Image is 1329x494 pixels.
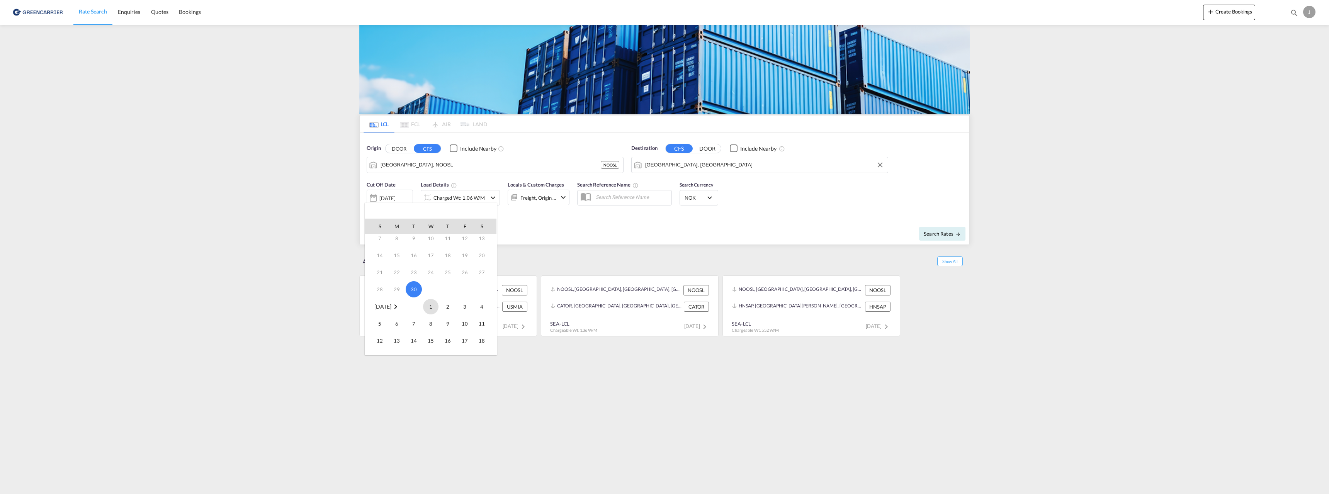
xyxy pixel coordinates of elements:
[474,299,489,314] span: 4
[422,219,439,234] th: W
[456,230,473,247] td: Friday September 12 2025
[473,230,496,247] td: Saturday September 13 2025
[406,333,421,348] span: 14
[457,316,472,331] span: 10
[365,219,496,355] md-calendar: Calendar
[440,299,455,314] span: 2
[422,315,439,332] td: Wednesday October 8 2025
[440,350,455,365] span: 23
[473,264,496,281] td: Saturday September 27 2025
[440,333,455,348] span: 16
[365,349,388,366] td: Sunday October 19 2025
[365,332,388,349] td: Sunday October 12 2025
[474,350,489,365] span: 25
[473,332,496,349] td: Saturday October 18 2025
[405,349,422,366] td: Tuesday October 21 2025
[365,315,388,332] td: Sunday October 5 2025
[457,350,472,365] span: 24
[389,316,404,331] span: 6
[405,332,422,349] td: Tuesday October 14 2025
[365,298,422,316] td: October 2025
[406,316,421,331] span: 7
[422,264,439,281] td: Wednesday September 24 2025
[388,332,405,349] td: Monday October 13 2025
[405,264,422,281] td: Tuesday September 23 2025
[365,230,388,247] td: Sunday September 7 2025
[422,247,439,264] td: Wednesday September 17 2025
[422,298,439,316] td: Wednesday October 1 2025
[365,247,388,264] td: Sunday September 14 2025
[389,333,404,348] span: 13
[405,247,422,264] td: Tuesday September 16 2025
[456,247,473,264] td: Friday September 19 2025
[457,299,472,314] span: 3
[473,247,496,264] td: Saturday September 20 2025
[422,332,439,349] td: Wednesday October 15 2025
[365,281,388,298] td: Sunday September 28 2025
[365,264,496,281] tr: Week 4
[372,316,387,331] span: 5
[388,264,405,281] td: Monday September 22 2025
[456,219,473,234] th: F
[473,349,496,366] td: Saturday October 25 2025
[474,333,489,348] span: 18
[473,315,496,332] td: Saturday October 11 2025
[406,350,421,365] span: 21
[372,333,387,348] span: 12
[406,281,422,297] span: 30
[365,281,496,298] tr: Week 5
[456,349,473,366] td: Friday October 24 2025
[423,299,438,314] span: 1
[456,298,473,316] td: Friday October 3 2025
[388,349,405,366] td: Monday October 20 2025
[365,247,496,264] tr: Week 3
[372,350,387,365] span: 19
[365,219,388,234] th: S
[365,349,496,366] tr: Week 4
[405,315,422,332] td: Tuesday October 7 2025
[423,316,438,331] span: 8
[423,350,438,365] span: 22
[439,298,456,316] td: Thursday October 2 2025
[422,230,439,247] td: Wednesday September 10 2025
[423,333,438,348] span: 15
[388,247,405,264] td: Monday September 15 2025
[440,316,455,331] span: 9
[422,349,439,366] td: Wednesday October 22 2025
[365,298,496,316] tr: Week 1
[388,281,405,298] td: Monday September 29 2025
[388,315,405,332] td: Monday October 6 2025
[439,219,456,234] th: T
[439,247,456,264] td: Thursday September 18 2025
[456,332,473,349] td: Friday October 17 2025
[389,350,404,365] span: 20
[473,219,496,234] th: S
[439,315,456,332] td: Thursday October 9 2025
[365,332,496,349] tr: Week 3
[365,264,388,281] td: Sunday September 21 2025
[405,281,422,298] td: Tuesday September 30 2025
[405,230,422,247] td: Tuesday September 9 2025
[456,264,473,281] td: Friday September 26 2025
[365,230,496,247] tr: Week 2
[365,315,496,332] tr: Week 2
[473,298,496,316] td: Saturday October 4 2025
[439,332,456,349] td: Thursday October 16 2025
[388,219,405,234] th: M
[388,230,405,247] td: Monday September 8 2025
[456,315,473,332] td: Friday October 10 2025
[474,316,489,331] span: 11
[439,230,456,247] td: Thursday September 11 2025
[405,219,422,234] th: T
[439,264,456,281] td: Thursday September 25 2025
[439,349,456,366] td: Thursday October 23 2025
[374,303,391,310] span: [DATE]
[457,333,472,348] span: 17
